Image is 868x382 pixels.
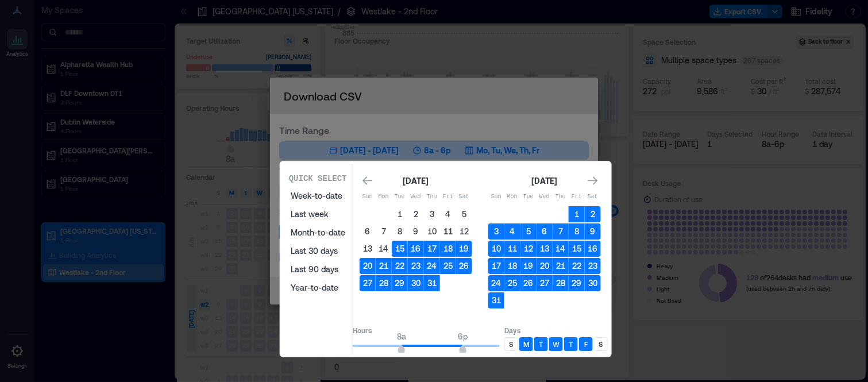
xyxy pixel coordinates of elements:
[523,339,529,349] p: M
[528,174,561,188] div: [DATE]
[585,189,601,205] th: Saturday
[585,258,601,274] button: 23
[553,275,569,291] button: 28
[284,187,352,205] button: Week-to-date
[553,189,569,205] th: Thursday
[456,223,472,240] button: 12
[488,223,504,240] button: 3
[520,258,537,274] button: 19
[440,192,456,202] p: Fri
[424,206,440,222] button: 3
[569,189,585,205] th: Friday
[392,223,408,240] button: 8
[392,241,408,257] button: 15
[569,206,585,222] button: 1
[504,189,520,205] th: Monday
[456,189,472,205] th: Saturday
[584,339,588,349] p: F
[353,326,500,335] p: Hours
[488,192,504,202] p: Sun
[284,242,352,260] button: Last 30 days
[284,279,352,297] button: Year-to-date
[537,223,553,240] button: 6
[599,339,603,349] p: S
[569,258,585,274] button: 22
[585,275,601,291] button: 30
[537,192,553,202] p: Wed
[440,189,456,205] th: Friday
[440,258,456,274] button: 25
[585,206,601,222] button: 2
[376,223,392,240] button: 7
[553,241,569,257] button: 14
[504,192,520,202] p: Mon
[456,258,472,274] button: 26
[456,206,472,222] button: 5
[408,206,424,222] button: 2
[488,241,504,257] button: 10
[585,192,601,202] p: Sat
[456,192,472,202] p: Sat
[408,275,424,291] button: 30
[488,189,504,205] th: Sunday
[537,189,553,205] th: Wednesday
[424,241,440,257] button: 17
[360,173,376,189] button: Go to previous month
[537,258,553,274] button: 20
[553,223,569,240] button: 7
[408,192,424,202] p: Wed
[585,223,601,240] button: 9
[392,275,408,291] button: 29
[569,192,585,202] p: Fri
[360,189,376,205] th: Sunday
[553,339,560,349] p: W
[488,275,504,291] button: 24
[392,192,408,202] p: Tue
[585,173,601,189] button: Go to next month
[392,258,408,274] button: 22
[424,275,440,291] button: 31
[504,326,608,335] p: Days
[585,241,601,257] button: 16
[569,241,585,257] button: 15
[424,192,440,202] p: Thu
[392,206,408,222] button: 1
[553,258,569,274] button: 21
[360,275,376,291] button: 27
[408,258,424,274] button: 23
[504,258,520,274] button: 18
[456,241,472,257] button: 19
[440,223,456,240] button: 11
[569,223,585,240] button: 8
[284,260,352,279] button: Last 90 days
[488,258,504,274] button: 17
[397,331,406,341] span: 8a
[289,173,347,184] p: Quick Select
[360,223,376,240] button: 6
[400,174,432,188] div: [DATE]
[408,223,424,240] button: 9
[440,241,456,257] button: 18
[360,258,376,274] button: 20
[509,339,513,349] p: S
[520,192,537,202] p: Tue
[376,275,392,291] button: 28
[520,189,537,205] th: Tuesday
[520,275,537,291] button: 26
[376,189,392,205] th: Monday
[520,241,537,257] button: 12
[392,189,408,205] th: Tuesday
[504,241,520,257] button: 11
[424,258,440,274] button: 24
[553,192,569,202] p: Thu
[376,192,392,202] p: Mon
[440,206,456,222] button: 4
[537,241,553,257] button: 13
[424,223,440,240] button: 10
[376,258,392,274] button: 21
[284,223,352,242] button: Month-to-date
[520,223,537,240] button: 5
[504,275,520,291] button: 25
[504,223,520,240] button: 4
[569,275,585,291] button: 29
